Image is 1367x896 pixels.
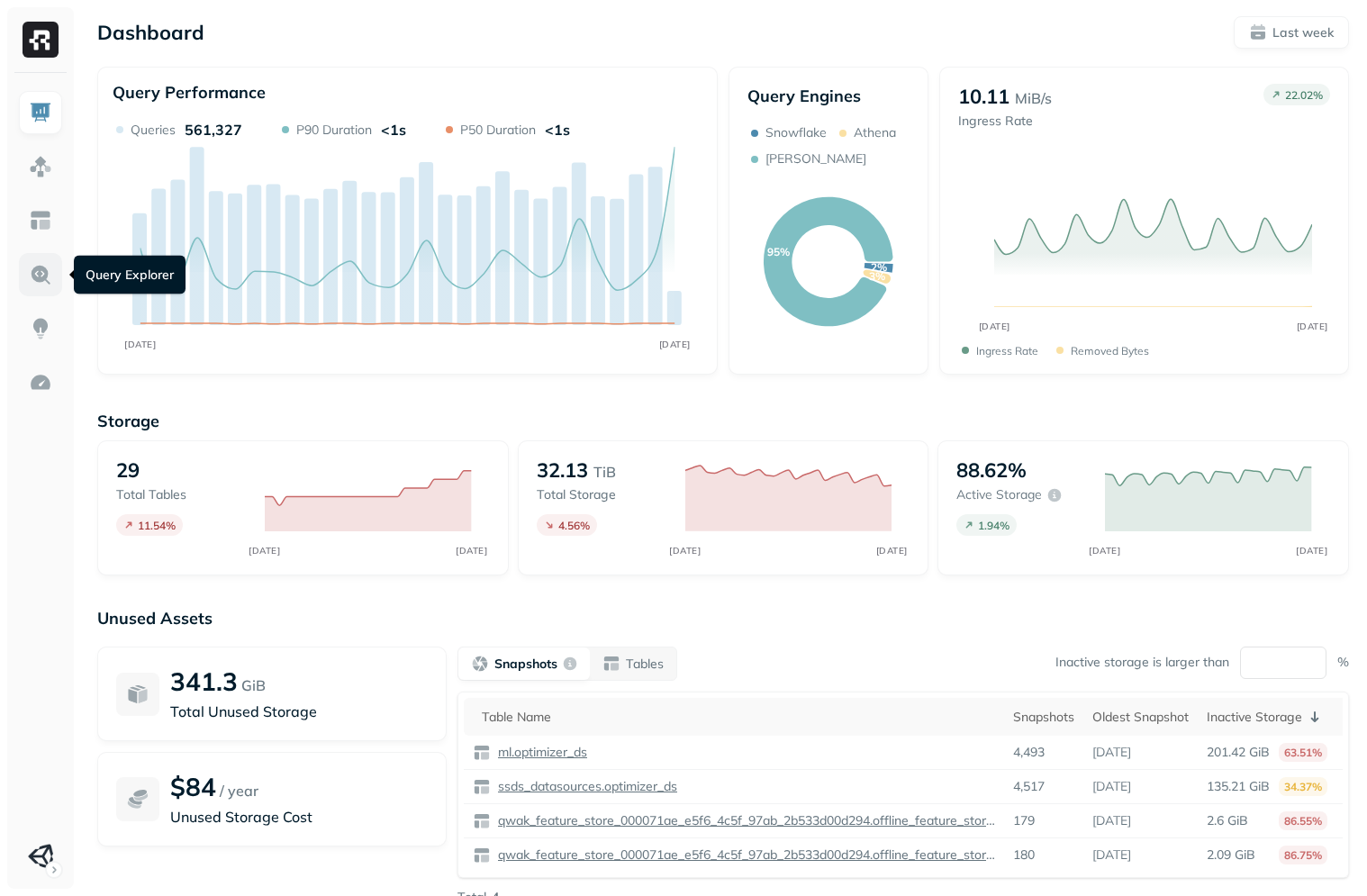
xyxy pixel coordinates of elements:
p: Query Engines [747,86,910,106]
a: ssds_datasources.optimizer_ds [491,778,677,795]
p: 180 [1013,846,1035,864]
p: Total Unused Storage [170,701,428,722]
tspan: [DATE] [249,545,281,556]
p: Inactive Storage [1207,709,1302,726]
p: [DATE] [1092,778,1131,795]
p: [PERSON_NAME] [765,150,866,167]
img: Query Explorer [29,263,52,286]
tspan: [DATE] [1090,545,1121,556]
p: 179 [1013,812,1035,829]
p: Total tables [116,486,247,503]
p: Storage [97,411,1349,431]
p: <1s [545,121,570,139]
p: qwak_feature_store_000071ae_e5f6_4c5f_97ab_2b533d00d294.offline_feature_store_arpumizer_user_leve... [494,812,995,829]
img: Dashboard [29,101,52,124]
p: 341.3 [170,665,238,697]
p: 4.56 % [558,519,590,532]
p: 4,517 [1013,778,1045,795]
text: 3% [869,269,885,283]
p: 32.13 [537,457,588,483]
img: Ryft [23,22,59,58]
p: Snapshots [494,656,557,673]
p: 2.6 GiB [1207,812,1248,829]
p: P90 Duration [296,122,372,139]
p: Removed bytes [1071,344,1149,357]
p: 561,327 [185,121,242,139]
p: 2.09 GiB [1207,846,1255,864]
img: table [473,846,491,864]
div: Query Explorer [74,256,186,294]
p: 11.54 % [138,519,176,532]
p: 86.75% [1279,846,1327,864]
p: ml.optimizer_ds [494,744,587,761]
button: Last week [1234,16,1349,49]
p: 29 [116,457,140,483]
img: Unity [28,844,53,869]
p: Queries [131,122,176,139]
p: 86.55% [1279,811,1327,830]
p: Athena [854,124,896,141]
img: table [473,744,491,762]
p: TiB [593,461,616,483]
p: [DATE] [1092,744,1131,761]
tspan: [DATE] [876,545,908,556]
img: Insights [29,317,52,340]
p: 88.62% [956,457,1027,483]
p: Tables [626,656,664,673]
p: 201.42 GiB [1207,744,1270,761]
img: Optimization [29,371,52,394]
p: qwak_feature_store_000071ae_e5f6_4c5f_97ab_2b533d00d294.offline_feature_store_arpumizer_game_user... [494,846,995,864]
tspan: [DATE] [124,339,156,350]
p: Unused Storage Cost [170,806,428,828]
img: Asset Explorer [29,209,52,232]
div: Snapshots [1013,709,1074,726]
p: Ingress Rate [976,344,1038,357]
p: 4,493 [1013,744,1045,761]
p: 22.02 % [1285,88,1323,102]
p: Last week [1272,24,1334,41]
p: 63.51% [1279,743,1327,762]
img: Assets [29,155,52,178]
img: table [473,778,491,796]
p: Ingress Rate [958,113,1052,130]
p: % [1337,654,1349,671]
img: table [473,812,491,830]
p: 1.94 % [978,519,1009,532]
p: / year [220,780,258,801]
a: ml.optimizer_ds [491,744,587,761]
p: 135.21 GiB [1207,778,1270,795]
p: $84 [170,771,216,802]
tspan: [DATE] [456,545,487,556]
tspan: [DATE] [1296,321,1327,332]
div: Table Name [482,709,995,726]
a: qwak_feature_store_000071ae_e5f6_4c5f_97ab_2b533d00d294.offline_feature_store_arpumizer_game_user... [491,846,995,864]
p: Dashboard [97,20,204,45]
p: ssds_datasources.optimizer_ds [494,778,677,795]
a: qwak_feature_store_000071ae_e5f6_4c5f_97ab_2b533d00d294.offline_feature_store_arpumizer_user_leve... [491,812,995,829]
p: 34.37% [1279,777,1327,796]
tspan: [DATE] [669,545,701,556]
p: Query Performance [113,82,266,103]
p: Inactive storage is larger than [1055,654,1229,671]
p: Active storage [956,486,1042,503]
tspan: [DATE] [978,321,1009,332]
p: <1s [381,121,406,139]
p: GiB [241,674,266,696]
tspan: [DATE] [659,339,691,350]
p: MiB/s [1015,87,1052,109]
div: Oldest Snapshot [1092,709,1189,726]
p: [DATE] [1092,846,1131,864]
p: Snowflake [765,124,827,141]
p: P50 Duration [460,122,536,139]
tspan: [DATE] [1297,545,1328,556]
p: [DATE] [1092,812,1131,829]
p: Unused Assets [97,608,1349,629]
text: 2% [871,260,887,274]
p: 10.11 [958,84,1009,109]
text: 95% [767,245,790,258]
p: Total storage [537,486,667,503]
